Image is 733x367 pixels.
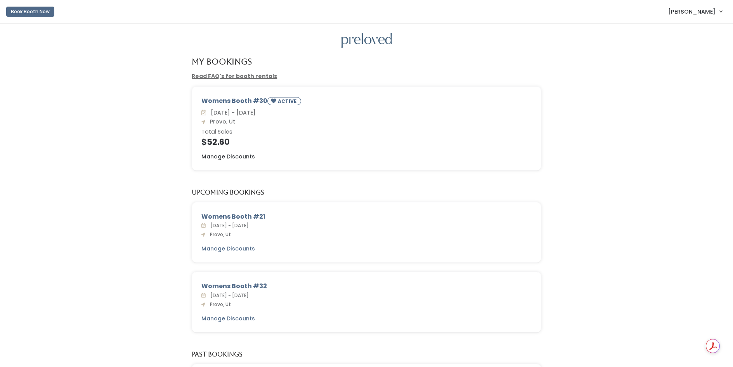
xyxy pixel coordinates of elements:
h6: Total Sales [201,129,532,135]
a: Manage Discounts [201,315,255,323]
h5: Upcoming Bookings [192,189,264,196]
a: [PERSON_NAME] [660,3,730,20]
span: [DATE] - [DATE] [208,109,256,117]
h4: $52.60 [201,137,532,146]
h5: Past Bookings [192,351,243,358]
a: Manage Discounts [201,245,255,253]
button: Book Booth Now [6,7,54,17]
h4: My Bookings [192,57,252,66]
span: Provo, Ut [207,231,231,238]
span: [DATE] - [DATE] [207,292,249,299]
span: Provo, Ut [207,301,231,308]
div: Womens Booth #21 [201,212,532,221]
a: Manage Discounts [201,153,255,161]
img: preloved logo [341,33,392,48]
small: ACTIVE [278,98,298,104]
a: Book Booth Now [6,3,54,20]
div: Womens Booth #32 [201,282,532,291]
u: Manage Discounts [201,245,255,252]
div: Womens Booth #30 [201,96,532,108]
span: [PERSON_NAME] [668,7,716,16]
u: Manage Discounts [201,315,255,322]
a: Read FAQ's for booth rentals [192,72,277,80]
span: [DATE] - [DATE] [207,222,249,229]
span: Provo, Ut [207,118,235,125]
u: Manage Discounts [201,153,255,160]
